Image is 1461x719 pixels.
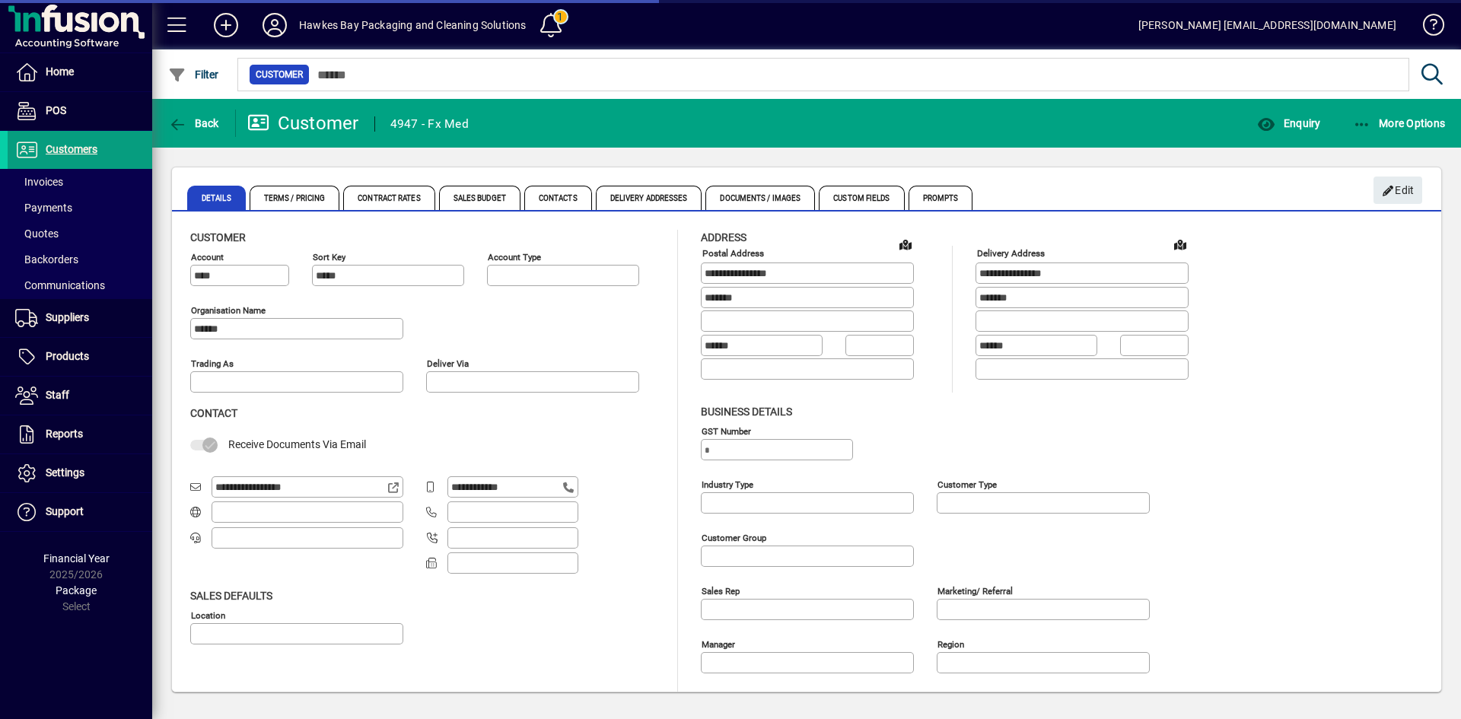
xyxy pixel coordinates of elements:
[164,110,223,137] button: Back
[702,585,740,596] mat-label: Sales rep
[8,247,152,272] a: Backorders
[46,104,66,116] span: POS
[1349,110,1450,137] button: More Options
[256,67,303,82] span: Customer
[43,552,110,565] span: Financial Year
[701,406,792,418] span: Business details
[1382,178,1415,203] span: Edit
[909,186,973,210] span: Prompts
[191,609,225,620] mat-label: Location
[168,68,219,81] span: Filter
[8,272,152,298] a: Communications
[937,585,1013,596] mat-label: Marketing/ Referral
[15,176,63,188] span: Invoices
[8,454,152,492] a: Settings
[8,493,152,531] a: Support
[937,638,964,649] mat-label: Region
[46,143,97,155] span: Customers
[191,358,234,369] mat-label: Trading as
[8,377,152,415] a: Staff
[427,358,469,369] mat-label: Deliver via
[168,117,219,129] span: Back
[190,590,272,602] span: Sales defaults
[1257,117,1320,129] span: Enquiry
[439,186,520,210] span: Sales Budget
[191,305,266,316] mat-label: Organisation name
[8,221,152,247] a: Quotes
[191,252,224,262] mat-label: Account
[247,111,359,135] div: Customer
[524,186,592,210] span: Contacts
[702,638,735,649] mat-label: Manager
[46,505,84,517] span: Support
[190,231,246,243] span: Customer
[1253,110,1324,137] button: Enquiry
[8,92,152,130] a: POS
[343,186,434,210] span: Contract Rates
[164,61,223,88] button: Filter
[819,186,904,210] span: Custom Fields
[705,186,815,210] span: Documents / Images
[299,13,527,37] div: Hawkes Bay Packaging and Cleaning Solutions
[8,415,152,453] a: Reports
[702,532,766,542] mat-label: Customer group
[250,186,340,210] span: Terms / Pricing
[187,186,246,210] span: Details
[15,227,59,240] span: Quotes
[1353,117,1446,129] span: More Options
[1138,13,1396,37] div: [PERSON_NAME] [EMAIL_ADDRESS][DOMAIN_NAME]
[46,65,74,78] span: Home
[1168,232,1192,256] a: View on map
[702,425,751,436] mat-label: GST Number
[56,584,97,597] span: Package
[701,231,746,243] span: Address
[488,252,541,262] mat-label: Account Type
[1412,3,1442,52] a: Knowledge Base
[15,253,78,266] span: Backorders
[46,311,89,323] span: Suppliers
[15,202,72,214] span: Payments
[8,338,152,376] a: Products
[596,186,702,210] span: Delivery Addresses
[313,252,345,262] mat-label: Sort key
[8,195,152,221] a: Payments
[8,53,152,91] a: Home
[937,479,997,489] mat-label: Customer type
[8,299,152,337] a: Suppliers
[893,232,918,256] a: View on map
[390,112,469,136] div: 4947 - Fx Med
[1373,177,1422,204] button: Edit
[250,11,299,39] button: Profile
[228,438,366,450] span: Receive Documents Via Email
[8,169,152,195] a: Invoices
[46,389,69,401] span: Staff
[702,479,753,489] mat-label: Industry type
[46,466,84,479] span: Settings
[190,407,237,419] span: Contact
[15,279,105,291] span: Communications
[202,11,250,39] button: Add
[46,428,83,440] span: Reports
[46,350,89,362] span: Products
[152,110,236,137] app-page-header-button: Back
